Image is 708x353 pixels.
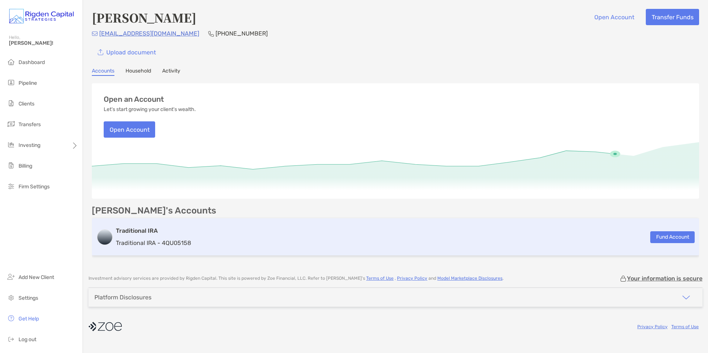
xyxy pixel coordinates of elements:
h3: Traditional IRA [116,226,191,235]
img: transfers icon [7,120,16,128]
a: Model Marketplace Disclosures [437,276,502,281]
img: pipeline icon [7,78,16,87]
a: Privacy Policy [637,324,668,329]
span: [PERSON_NAME]! [9,40,78,46]
img: get-help icon [7,314,16,323]
img: button icon [98,49,103,56]
span: Clients [19,101,34,107]
button: Transfer Funds [646,9,699,25]
p: Your information is secure [627,275,702,282]
button: Fund Account [650,231,695,243]
p: Let's start growing your client's wealth. [104,107,196,112]
span: Pipeline [19,80,37,86]
img: Email Icon [92,31,98,36]
p: [PERSON_NAME]'s Accounts [92,206,216,215]
span: Investing [19,142,40,148]
button: Open Account [588,9,640,25]
span: Get Help [19,316,39,322]
p: [PHONE_NUMBER] [216,29,268,38]
img: logo account [97,230,112,245]
div: Platform Disclosures [94,294,151,301]
a: Privacy Policy [397,276,427,281]
a: Accounts [92,68,114,76]
img: clients icon [7,99,16,108]
p: [EMAIL_ADDRESS][DOMAIN_NAME] [99,29,199,38]
img: billing icon [7,161,16,170]
img: investing icon [7,140,16,149]
img: logout icon [7,334,16,343]
img: icon arrow [682,293,691,302]
img: firm-settings icon [7,182,16,191]
span: Firm Settings [19,184,50,190]
span: Transfers [19,121,41,128]
a: Terms of Use [366,276,394,281]
img: Zoe Logo [9,3,74,30]
img: Phone Icon [208,31,214,37]
a: Activity [162,68,180,76]
p: Investment advisory services are provided by Rigden Capital . This site is powered by Zoe Financi... [88,276,504,281]
img: settings icon [7,293,16,302]
a: Household [126,68,151,76]
p: Traditional IRA - 4QU05158 [116,238,191,248]
button: Open Account [104,121,155,138]
span: Add New Client [19,274,54,280]
span: Billing [19,163,32,169]
span: Settings [19,295,38,301]
span: Log out [19,336,36,343]
img: dashboard icon [7,57,16,66]
a: Upload document [92,44,161,60]
img: add_new_client icon [7,272,16,281]
span: Dashboard [19,59,45,65]
h4: [PERSON_NAME] [92,9,196,26]
a: Terms of Use [671,324,699,329]
h3: Open an Account [104,95,164,104]
img: company logo [88,318,122,335]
